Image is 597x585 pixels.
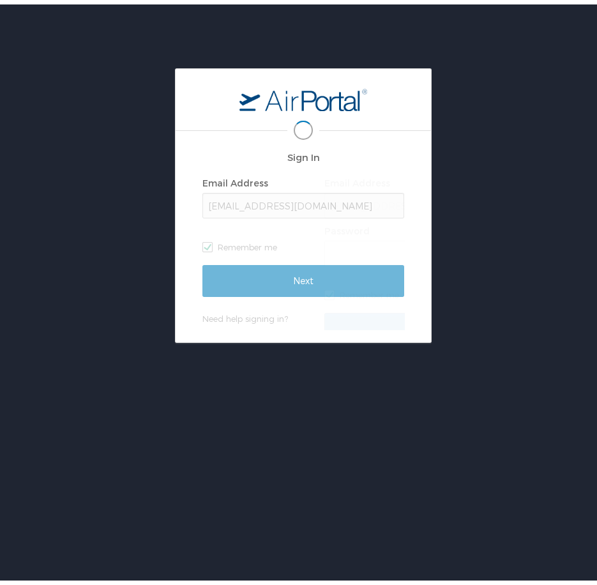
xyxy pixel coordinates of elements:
label: Email Address [324,173,390,184]
label: Email Address [202,173,268,184]
h2: Sign In [324,146,526,160]
input: Next [202,261,404,292]
img: logo [239,84,367,107]
label: Password [324,221,370,232]
label: Remember me [324,281,526,300]
input: Sign In [324,308,526,340]
h2: Sign In [202,146,404,160]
